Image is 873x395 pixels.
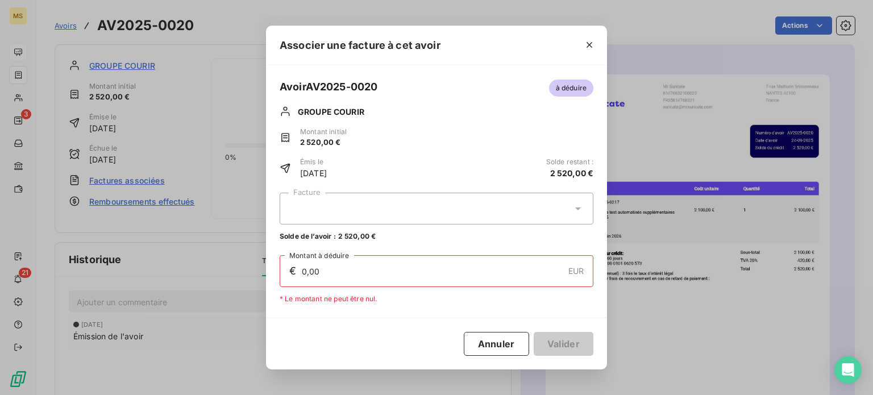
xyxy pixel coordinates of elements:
span: * Le montant ne peut être nul. [280,294,377,304]
button: Valider [534,332,593,356]
span: Associer une facture à cet avoir [280,38,440,53]
span: à déduire [549,80,593,97]
span: GROUPE COURIR [298,106,364,118]
span: 2 520,00 € [300,137,347,148]
span: Montant initial [300,127,347,137]
span: 2 520,00 € [550,167,594,179]
div: Open Intercom Messenger [834,356,862,384]
span: Avoir AV2025-0020 [280,79,377,94]
span: Solde de l’avoir : [280,231,336,242]
span: Émis le [300,157,327,167]
button: Annuler [464,332,529,356]
span: Solde restant : [546,157,593,167]
span: [DATE] [300,167,327,179]
span: 2 520,00 € [338,231,376,242]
